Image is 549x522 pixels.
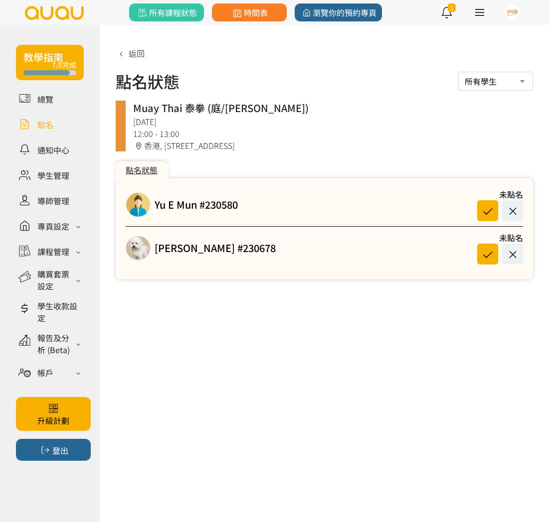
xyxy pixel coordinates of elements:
span: 瀏覽你的預約專頁 [300,6,376,18]
a: 瀏覽你的預約專頁 [295,3,382,21]
div: 未點名 [468,232,523,244]
a: 升級計劃 [16,397,91,431]
span: 所有課程狀態 [136,6,196,18]
a: 返回 [116,47,145,59]
div: [DATE] [133,116,526,128]
span: 返回 [129,47,145,59]
div: 課程管理 [37,246,69,258]
a: 所有課程狀態 [129,3,204,21]
span: 時間表 [231,6,267,18]
div: 報告及分析 (Beta) [37,332,73,356]
div: 購買套票設定 [37,268,73,292]
div: 香港, [STREET_ADDRESS] [133,139,526,151]
div: 12:00 - 13:00 [133,128,526,139]
div: Muay Thai 泰拳 (庭/[PERSON_NAME]) [133,101,526,116]
a: Yu E Mun #230580 [155,197,238,212]
h1: 點名狀態 [116,69,180,93]
div: 帳戶 [37,367,53,379]
a: 時間表 [212,3,287,21]
div: 點名狀態 [116,161,168,178]
img: logo.svg [24,6,85,20]
button: 登出 [16,439,91,461]
span: 1 [448,3,456,12]
div: 專頁設定 [37,220,69,232]
a: [PERSON_NAME] #230678 [155,241,276,256]
div: 未點名 [468,188,523,200]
